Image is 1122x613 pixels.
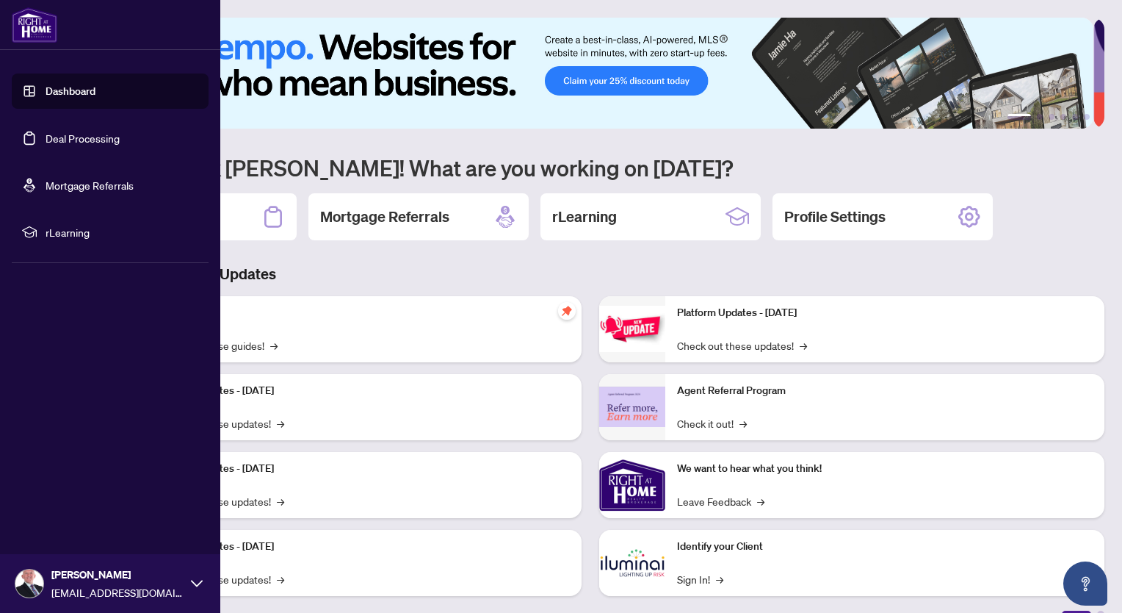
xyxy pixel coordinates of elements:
[51,567,184,583] span: [PERSON_NAME]
[277,493,284,509] span: →
[677,493,764,509] a: Leave Feedback→
[1072,114,1078,120] button: 5
[599,306,665,352] img: Platform Updates - June 23, 2025
[277,415,284,431] span: →
[76,264,1104,284] h3: Brokerage & Industry Updates
[154,305,570,321] p: Self-Help
[677,305,1093,321] p: Platform Updates - [DATE]
[784,207,886,227] h2: Profile Settings
[277,571,284,587] span: →
[1060,114,1066,120] button: 4
[599,530,665,596] img: Identify your Client
[552,207,617,227] h2: rLearning
[1084,114,1090,120] button: 6
[677,461,1093,477] p: We want to hear what you think!
[46,85,95,98] a: Dashboard
[716,571,723,587] span: →
[739,415,747,431] span: →
[46,179,134,192] a: Mortgage Referrals
[76,154,1104,182] h1: Welcome back [PERSON_NAME]! What are you working on [DATE]?
[1007,114,1031,120] button: 1
[15,570,43,598] img: Profile Icon
[599,452,665,518] img: We want to hear what you think!
[677,383,1093,399] p: Agent Referral Program
[46,132,120,145] a: Deal Processing
[677,337,807,354] a: Check out these updates!→
[1037,114,1043,120] button: 2
[46,224,198,240] span: rLearning
[51,584,184,601] span: [EMAIL_ADDRESS][DOMAIN_NAME]
[320,207,449,227] h2: Mortgage Referrals
[677,539,1093,555] p: Identify your Client
[154,383,570,399] p: Platform Updates - [DATE]
[599,387,665,427] img: Agent Referral Program
[76,18,1093,129] img: Slide 0
[154,539,570,555] p: Platform Updates - [DATE]
[1063,562,1107,606] button: Open asap
[757,493,764,509] span: →
[12,7,57,43] img: logo
[677,571,723,587] a: Sign In!→
[154,461,570,477] p: Platform Updates - [DATE]
[558,302,576,320] span: pushpin
[800,337,807,354] span: →
[270,337,278,354] span: →
[1049,114,1054,120] button: 3
[677,415,747,431] a: Check it out!→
